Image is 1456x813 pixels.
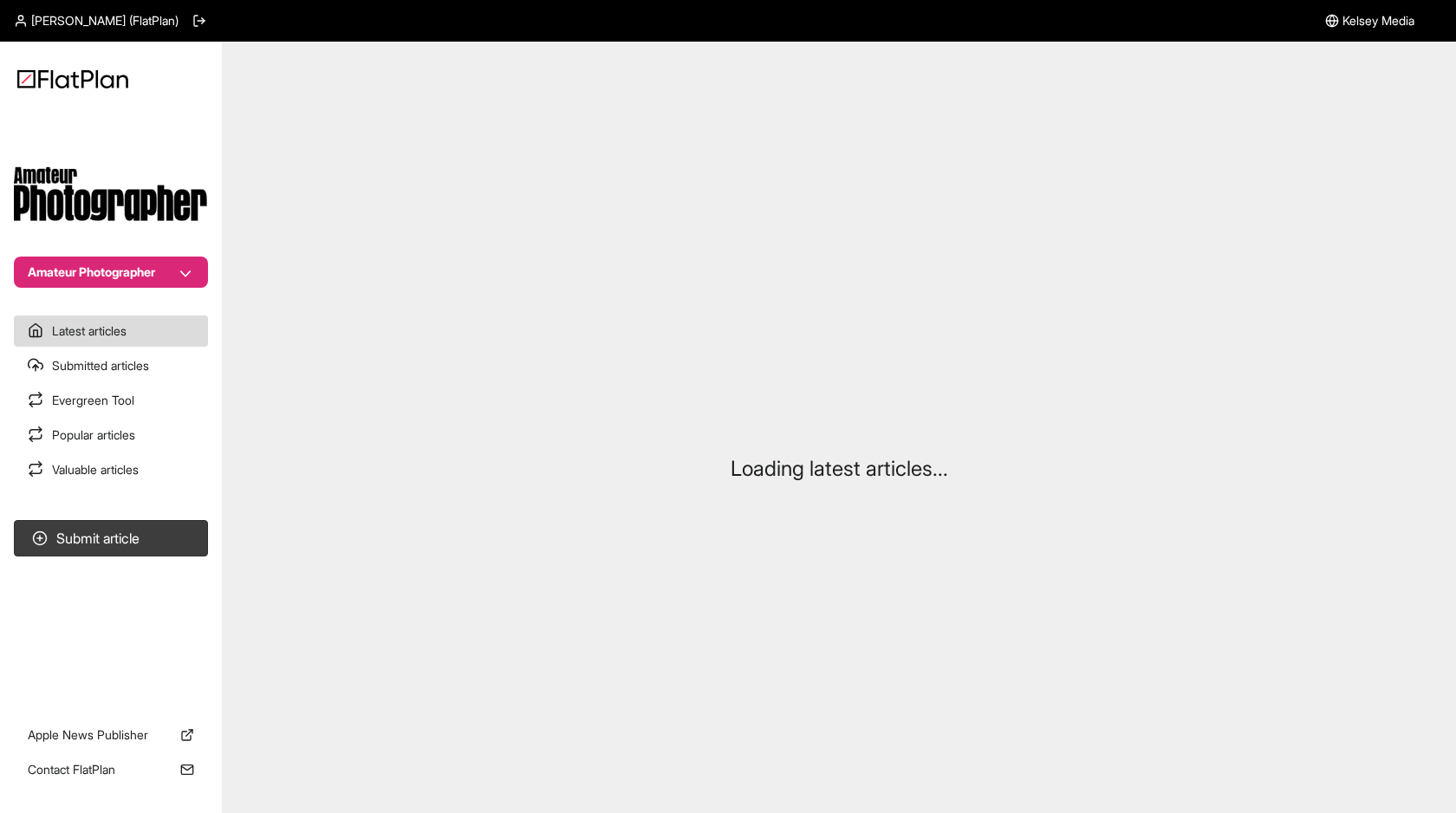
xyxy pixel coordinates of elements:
a: Valuable articles [14,454,208,485]
img: Logo [17,69,128,88]
a: Contact FlatPlan [14,754,208,785]
p: Loading latest articles... [731,455,948,483]
span: Kelsey Media [1342,12,1414,29]
span: [PERSON_NAME] (FlatPlan) [31,12,179,29]
a: Apple News Publisher [14,719,208,751]
a: Latest articles [14,315,208,347]
img: Publication Logo [14,166,208,222]
button: Submit article [14,520,208,556]
a: Popular articles [14,420,208,451]
button: Amateur Photographer [14,257,208,288]
a: [PERSON_NAME] (FlatPlan) [14,12,179,29]
a: Evergreen Tool [14,385,208,416]
a: Submitted articles [14,350,208,381]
